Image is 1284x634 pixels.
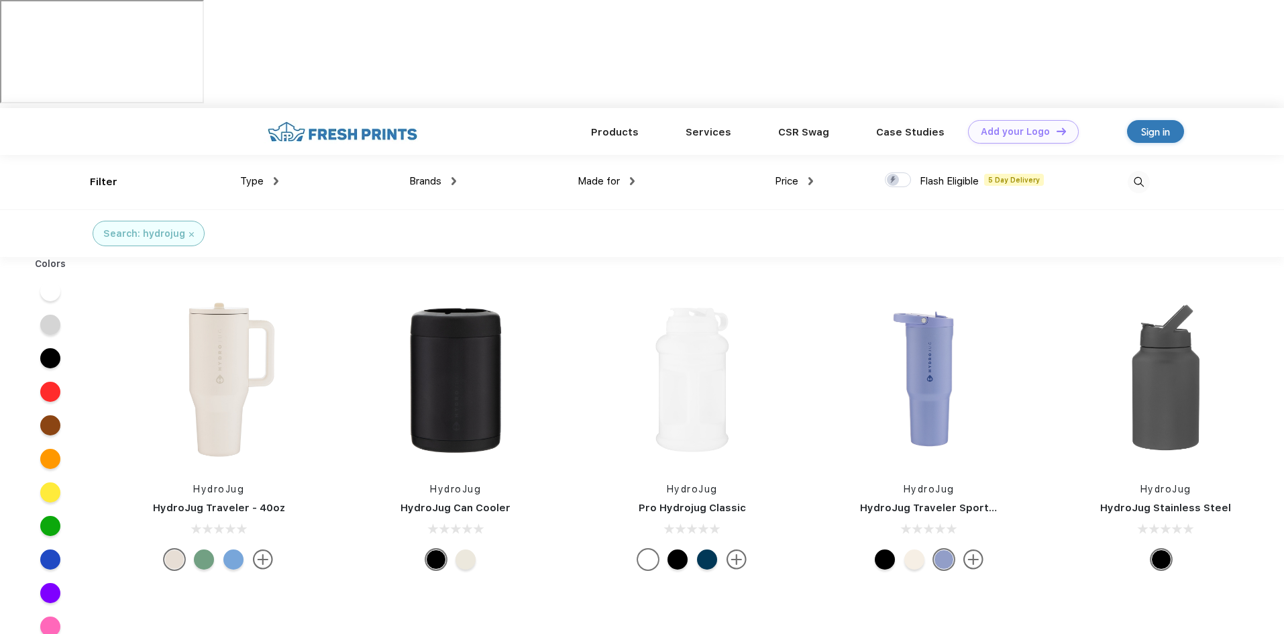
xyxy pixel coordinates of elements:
span: Flash Eligible [920,175,979,187]
div: Navy [697,549,717,570]
img: fo%20logo%202.webp [264,120,421,144]
div: Sage [194,549,214,570]
img: dropdown.png [451,177,456,185]
a: HydroJug Traveler Sport - 32oz [860,502,1024,514]
img: func=resize&h=266 [129,290,308,469]
div: Cream [904,549,924,570]
img: dropdown.png [630,177,635,185]
span: Made for [578,175,620,187]
div: Add your Logo [981,126,1050,138]
img: dropdown.png [808,177,813,185]
a: HydroJug [193,484,244,494]
img: func=resize&h=266 [1077,290,1255,469]
a: HydroJug [667,484,718,494]
a: HydroJug [430,484,481,494]
a: HydroJug Traveler - 40oz [153,502,285,514]
a: HydroJug [904,484,955,494]
img: filter_cancel.svg [189,232,194,237]
div: Colors [25,257,76,271]
div: Black [1151,549,1171,570]
div: Cream [456,549,476,570]
img: desktop_search.svg [1128,171,1150,193]
span: Type [240,175,264,187]
div: Riptide [223,549,244,570]
a: Products [591,126,639,138]
a: HydroJug Can Cooler [400,502,511,514]
span: Brands [409,175,441,187]
img: more.svg [727,549,747,570]
img: func=resize&h=266 [603,290,782,469]
img: func=resize&h=266 [840,290,1018,469]
div: Black [667,549,688,570]
img: func=resize&h=266 [366,290,545,469]
div: Black [426,549,446,570]
img: dropdown.png [274,177,278,185]
div: Search: hydrojug [103,227,185,241]
a: HydroJug Stainless Steel [1100,502,1231,514]
a: Sign in [1127,120,1184,143]
a: Pro Hydrojug Classic [639,502,746,514]
img: more.svg [253,549,273,570]
a: HydroJug [1140,484,1191,494]
div: Filter [90,174,117,190]
span: Price [775,175,798,187]
div: Sign in [1141,124,1170,140]
div: White [638,549,658,570]
img: DT [1057,127,1066,135]
div: Black [875,549,895,570]
img: more.svg [963,549,983,570]
div: Cream [164,549,184,570]
div: Peri [934,549,954,570]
